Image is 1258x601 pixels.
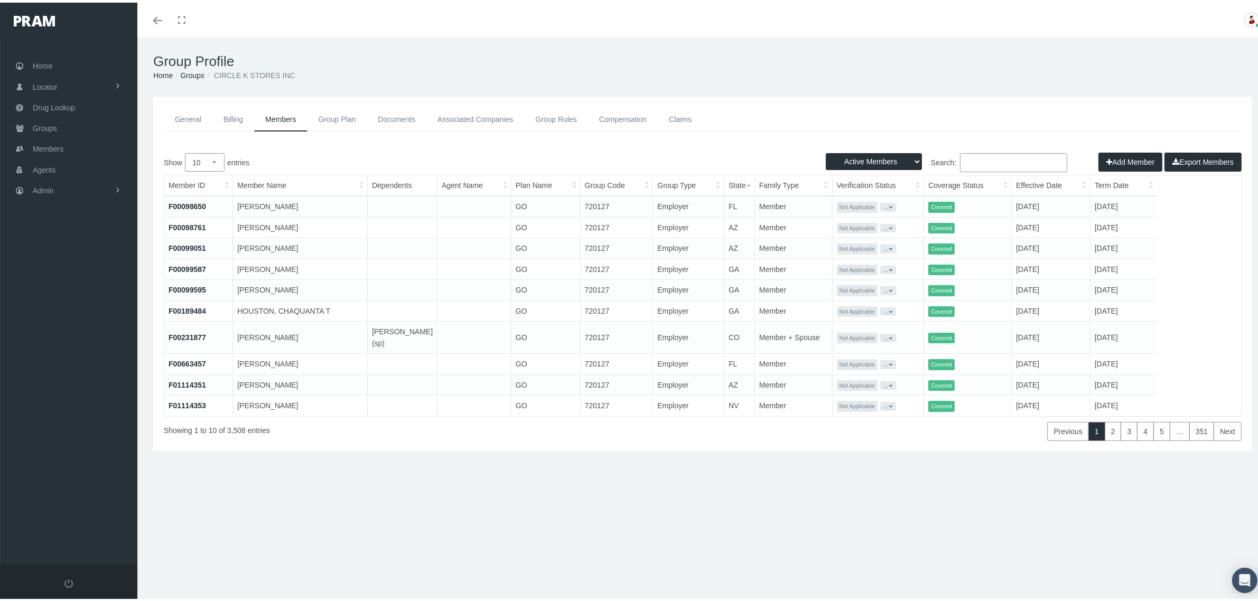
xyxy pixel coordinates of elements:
[14,13,55,24] img: PRAM_20_x_78.png
[924,173,1012,193] th: Coverage Status: activate to sort column ascending
[233,393,368,414] td: [PERSON_NAME]
[880,200,896,209] button: ...
[1012,277,1091,298] td: [DATE]
[580,173,653,193] th: Group Code: activate to sort column ascending
[169,331,206,339] a: F00231877
[524,105,588,129] a: Group Rules
[185,151,225,169] select: Showentries
[1047,419,1088,438] a: Previous
[511,277,580,298] td: GO
[580,256,653,277] td: 720127
[233,256,368,277] td: [PERSON_NAME]
[33,136,63,156] span: Members
[1012,173,1091,193] th: Effective Date: activate to sort column ascending
[33,116,57,136] span: Groups
[233,193,368,214] td: [PERSON_NAME]
[1090,236,1157,257] td: [DATE]
[580,319,653,351] td: 720127
[580,193,653,214] td: 720127
[1090,193,1157,214] td: [DATE]
[724,351,755,372] td: FL
[169,304,206,313] a: F00189484
[837,283,878,294] span: Not Applicable
[754,256,832,277] td: Member
[653,372,724,393] td: Employer
[837,220,878,231] span: Not Applicable
[153,69,173,77] a: Home
[928,330,955,341] span: Covered
[754,319,832,351] td: Member + Spouse
[511,393,580,414] td: GO
[653,298,724,319] td: Employer
[233,298,368,319] td: HOUSTON, CHAQUANTA T
[1090,393,1157,414] td: [DATE]
[724,256,755,277] td: GA
[511,319,580,351] td: GO
[837,304,878,315] span: Not Applicable
[724,214,755,236] td: AZ
[212,105,254,129] a: Billing
[653,173,724,193] th: Group Type: activate to sort column ascending
[1164,150,1242,169] button: Export Members
[880,379,896,387] button: ...
[1090,277,1157,298] td: [DATE]
[928,220,955,231] span: Covered
[180,69,204,77] a: Groups
[233,173,368,193] th: Member Name: activate to sort column ascending
[33,53,52,73] span: Home
[1090,173,1157,193] th: Term Date: activate to sort column ascending
[837,199,878,210] span: Not Applicable
[233,372,368,393] td: [PERSON_NAME]
[1090,256,1157,277] td: [DATE]
[169,221,206,229] a: F00098761
[437,173,511,193] th: Agent Name: activate to sort column ascending
[653,236,724,257] td: Employer
[880,305,896,313] button: ...
[754,372,832,393] td: Member
[214,69,295,77] span: CIRCLE K STORES INC
[1098,150,1162,169] button: Add Member
[367,173,437,193] th: Dependents
[1214,419,1242,438] a: Next
[653,351,724,372] td: Employer
[880,242,896,250] button: ...
[653,193,724,214] td: Employer
[1090,372,1157,393] td: [DATE]
[1012,214,1091,236] td: [DATE]
[1012,236,1091,257] td: [DATE]
[169,399,206,407] a: F01114353
[580,351,653,372] td: 720127
[658,105,703,129] a: Claims
[880,284,896,292] button: ...
[164,105,212,129] a: General
[754,298,832,319] td: Member
[1012,193,1091,214] td: [DATE]
[837,356,878,368] span: Not Applicable
[703,151,1067,170] label: Search:
[1012,319,1091,351] td: [DATE]
[754,351,832,372] td: Member
[1012,351,1091,372] td: [DATE]
[880,221,896,230] button: ...
[880,263,896,271] button: ...
[1012,256,1091,277] td: [DATE]
[307,105,367,129] a: Group Plan
[928,199,955,210] span: Covered
[580,236,653,257] td: 720127
[1090,351,1157,372] td: [DATE]
[426,105,524,129] a: Associated Companies
[653,393,724,414] td: Employer
[928,304,955,315] span: Covered
[724,173,755,193] th: State: activate to sort column descending
[169,200,206,208] a: F00098650
[880,399,896,408] button: ...
[837,398,878,409] span: Not Applicable
[153,51,1252,67] h1: Group Profile
[1121,419,1138,438] a: 3
[233,277,368,298] td: [PERSON_NAME]
[169,262,206,271] a: F00099587
[724,236,755,257] td: AZ
[928,283,955,294] span: Covered
[169,378,206,387] a: F01114351
[653,319,724,351] td: Employer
